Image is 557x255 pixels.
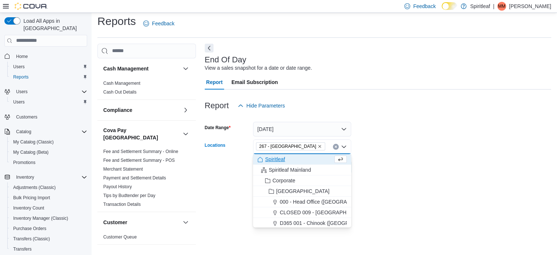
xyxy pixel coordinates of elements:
[10,204,87,212] span: Inventory Count
[97,79,196,99] div: Cash Management
[103,184,132,189] a: Payout History
[7,182,90,193] button: Adjustments (Classic)
[265,156,285,163] span: Spiritleaf
[13,236,50,242] span: Transfers (Classic)
[205,55,246,64] h3: End Of Day
[269,166,311,174] span: Spiritleaf Mainland
[253,122,351,136] button: [DATE]
[13,112,87,121] span: Customers
[7,223,90,234] button: Purchase Orders
[13,87,87,96] span: Users
[181,64,190,73] button: Cash Management
[103,89,137,95] span: Cash Out Details
[7,97,90,107] button: Users
[493,2,494,11] p: |
[103,167,143,172] a: Merchant Statement
[10,193,87,202] span: Bulk Pricing Import
[103,106,132,114] h3: Compliance
[13,215,68,221] span: Inventory Manager (Classic)
[103,219,127,226] h3: Customer
[10,245,34,254] a: Transfers
[13,195,50,201] span: Bulk Pricing Import
[103,193,155,198] span: Tips by Budtender per Day
[246,102,285,109] span: Hide Parameters
[206,75,223,90] span: Report
[10,148,87,157] span: My Catalog (Beta)
[205,125,231,131] label: Date Range
[10,98,27,106] a: Users
[10,158,38,167] a: Promotions
[13,139,54,145] span: My Catalog (Classic)
[16,174,34,180] span: Inventory
[10,245,87,254] span: Transfers
[7,157,90,168] button: Promotions
[10,138,57,146] a: My Catalog (Classic)
[7,244,90,254] button: Transfers
[16,54,28,59] span: Home
[13,173,87,182] span: Inventory
[509,2,551,11] p: [PERSON_NAME]
[10,224,49,233] a: Purchase Orders
[103,90,137,95] a: Cash Out Details
[13,205,44,211] span: Inventory Count
[103,106,180,114] button: Compliance
[13,185,56,190] span: Adjustments (Classic)
[7,62,90,72] button: Users
[253,207,351,218] button: CLOSED 009 - [GEOGRAPHIC_DATA].
[103,127,180,141] button: Cova Pay [GEOGRAPHIC_DATA]
[103,166,143,172] span: Merchant Statement
[10,62,87,71] span: Users
[140,16,177,31] a: Feedback
[7,137,90,147] button: My Catalog (Classic)
[97,233,196,244] div: Customer
[10,193,53,202] a: Bulk Pricing Import
[103,149,178,154] span: Fee and Settlement Summary - Online
[280,209,370,216] span: CLOSED 009 - [GEOGRAPHIC_DATA].
[7,234,90,244] button: Transfers (Classic)
[103,219,180,226] button: Customer
[16,89,27,95] span: Users
[470,2,490,11] p: Spiritleaf
[97,147,196,212] div: Cova Pay [GEOGRAPHIC_DATA]
[10,73,87,81] span: Reports
[10,98,87,106] span: Users
[181,218,190,227] button: Customer
[205,142,226,148] label: Locations
[10,138,87,146] span: My Catalog (Classic)
[10,214,87,223] span: Inventory Manager (Classic)
[253,197,351,207] button: 000 - Head Office ([GEOGRAPHIC_DATA])
[13,52,31,61] a: Home
[253,165,351,175] button: Spiritleaf Mainland
[205,101,229,110] h3: Report
[103,193,155,198] a: Tips by Budtender per Day
[10,158,87,167] span: Promotions
[13,52,87,61] span: Home
[97,14,136,29] h1: Reports
[10,234,87,243] span: Transfers (Classic)
[181,106,190,114] button: Compliance
[103,65,180,72] button: Cash Management
[253,154,351,165] button: Spiritleaf
[10,214,71,223] a: Inventory Manager (Classic)
[205,44,213,52] button: Next
[7,203,90,213] button: Inventory Count
[276,187,330,195] span: [GEOGRAPHIC_DATA]
[103,80,140,86] span: Cash Management
[10,224,87,233] span: Purchase Orders
[280,219,383,227] span: D365 001 - Chinook ([GEOGRAPHIC_DATA])
[13,99,25,105] span: Users
[253,186,351,197] button: [GEOGRAPHIC_DATA]
[256,142,325,150] span: 267 - Cold Lake
[280,198,378,205] span: 000 - Head Office ([GEOGRAPHIC_DATA])
[13,64,25,70] span: Users
[13,160,36,165] span: Promotions
[1,112,90,122] button: Customers
[10,62,27,71] a: Users
[13,149,49,155] span: My Catalog (Beta)
[253,175,351,186] button: Corporate
[13,127,87,136] span: Catalog
[235,98,288,113] button: Hide Parameters
[13,226,47,232] span: Purchase Orders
